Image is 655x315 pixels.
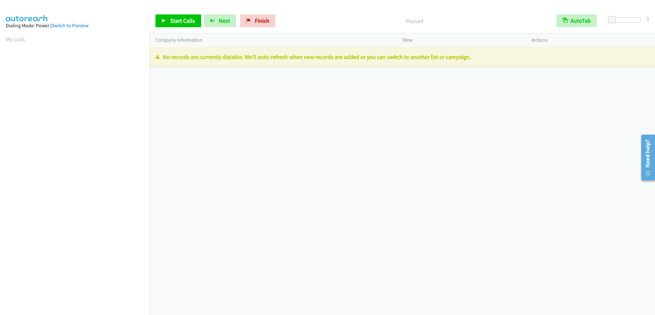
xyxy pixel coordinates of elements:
[155,14,201,27] a: Start Calls
[240,14,275,27] a: Finish
[284,17,545,25] p: Paused
[611,17,641,22] div: Delay between calls (in seconds)
[6,22,144,29] div: Dialing Mode: Power |
[637,132,655,183] iframe: Resource Center
[402,36,520,44] p: View
[51,22,89,29] a: Switch to Preview
[204,14,236,27] button: Next
[6,36,25,43] a: My Lists
[646,14,649,23] div: 0
[155,36,391,44] p: Company Information
[170,17,195,24] span: Start Calls
[219,17,230,24] span: Next
[255,17,269,24] span: Finish
[532,36,649,44] p: Actions
[556,14,597,27] button: AutoTab
[155,53,649,61] p: No records are currently dialable. We'll auto-refresh when new records are added or you can switc...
